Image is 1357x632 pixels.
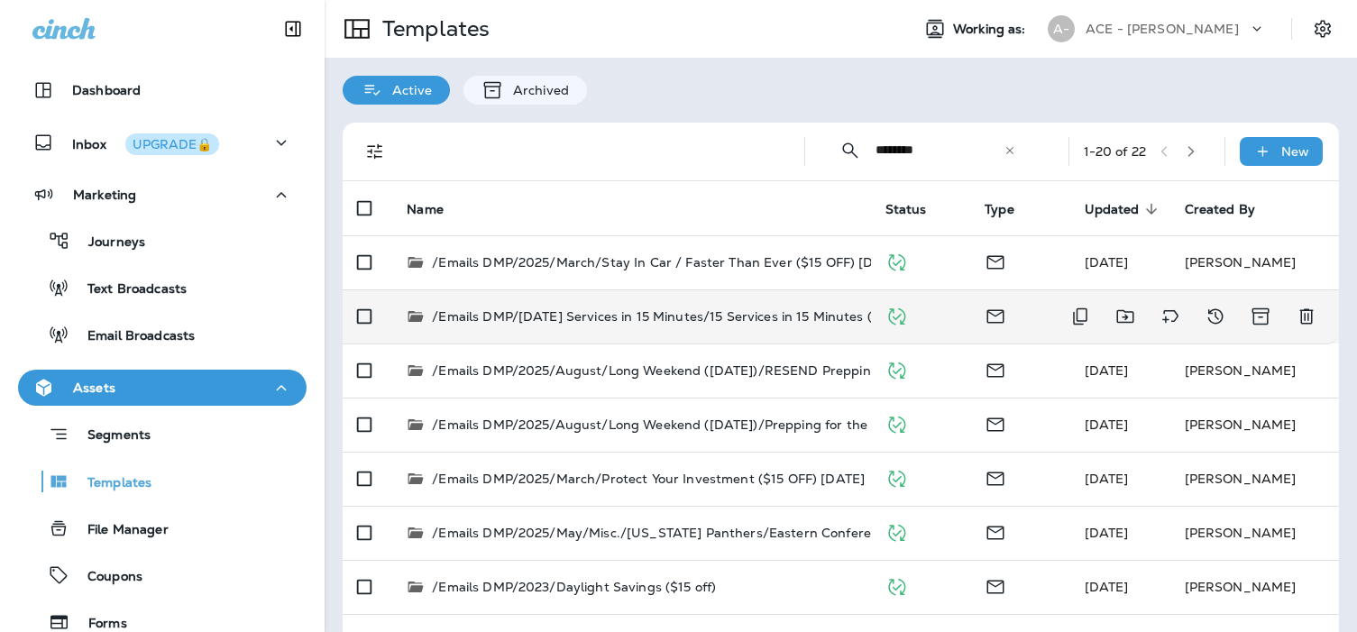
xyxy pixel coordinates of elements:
[1085,417,1129,433] span: Avie Magner
[18,556,307,594] button: Coupons
[885,523,908,539] span: Published
[432,416,1084,434] p: /Emails DMP/2025/August/Long Weekend ([DATE])/Prepping for the Holiday Weekend $15 Off ([DATE])
[1197,298,1233,334] button: View Changelog
[18,124,307,160] button: InboxUPGRADE🔒
[18,370,307,406] button: Assets
[268,11,318,47] button: Collapse Sidebar
[885,202,927,217] span: Status
[69,569,142,586] p: Coupons
[1288,298,1325,334] button: Delete
[1170,560,1339,614] td: [PERSON_NAME]
[885,577,908,593] span: Published
[1170,506,1339,560] td: [PERSON_NAME]
[1170,343,1339,398] td: [PERSON_NAME]
[985,202,1014,217] span: Type
[18,509,307,547] button: File Manager
[985,361,1006,377] span: Email
[1085,254,1129,270] span: Avie Magner
[1084,144,1146,159] div: 1 - 20 of 22
[73,380,115,395] p: Assets
[1307,13,1339,45] button: Settings
[383,83,432,97] p: Active
[1281,144,1309,159] p: New
[985,307,1006,323] span: Email
[432,578,716,596] p: /Emails DMP/2023/Daylight Savings ($15 off)
[1085,201,1163,217] span: Updated
[1170,398,1339,452] td: [PERSON_NAME]
[1085,525,1129,541] span: Avie Magner
[18,415,307,453] button: Segments
[1085,202,1140,217] span: Updated
[1085,471,1129,487] span: Avie Magner
[432,253,903,271] p: /Emails DMP/2025/March/Stay In Car / Faster Than Ever ($15 OFF) [DATE]
[504,83,569,97] p: Archived
[73,188,136,202] p: Marketing
[357,133,393,169] button: Filters
[1170,235,1339,289] td: [PERSON_NAME]
[1085,362,1129,379] span: Avie Magner
[18,463,307,500] button: Templates
[407,202,444,217] span: Name
[1062,298,1098,334] button: Duplicate
[375,15,490,42] p: Templates
[1086,22,1239,36] p: ACE - [PERSON_NAME]
[832,133,868,169] button: Collapse Search
[885,469,908,485] span: Published
[72,133,219,152] p: Inbox
[985,523,1006,539] span: Email
[985,201,1038,217] span: Type
[885,307,908,323] span: Published
[18,72,307,108] button: Dashboard
[432,470,865,488] p: /Emails DMP/2025/March/Protect Your Investment ($15 OFF) [DATE]
[69,427,151,445] p: Segments
[70,234,145,252] p: Journeys
[133,138,212,151] div: UPGRADE🔒
[885,252,908,269] span: Published
[885,415,908,431] span: Published
[432,362,1142,380] p: /Emails DMP/2025/August/Long Weekend ([DATE])/RESEND Prepping for the Holiday Weekend $15 Off ([D...
[1085,579,1129,595] span: Claire Ferriss
[985,252,1006,269] span: Email
[69,475,151,492] p: Templates
[18,269,307,307] button: Text Broadcasts
[432,524,1356,542] p: /Emails DMP/2025/May/Misc./[US_STATE] Panthers/Eastern Conference Finals/Advance to Finals/FL Pan...
[125,133,219,155] button: UPGRADE🔒
[69,522,169,539] p: File Manager
[407,201,467,217] span: Name
[1242,298,1279,334] button: Archive
[1185,202,1255,217] span: Created By
[1170,452,1339,506] td: [PERSON_NAME]
[953,22,1030,37] span: Working as:
[18,316,307,353] button: Email Broadcasts
[985,577,1006,593] span: Email
[1048,15,1075,42] div: A-
[432,307,907,325] p: /Emails DMP/[DATE] Services in 15 Minutes/15 Services in 15 Minutes (2025)
[1107,298,1143,334] button: Move to folder
[69,281,187,298] p: Text Broadcasts
[18,177,307,213] button: Marketing
[1185,201,1279,217] span: Created By
[985,469,1006,485] span: Email
[1152,298,1188,334] button: Add tags
[885,361,908,377] span: Published
[885,201,950,217] span: Status
[72,83,141,97] p: Dashboard
[985,415,1006,431] span: Email
[69,328,195,345] p: Email Broadcasts
[18,222,307,260] button: Journeys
